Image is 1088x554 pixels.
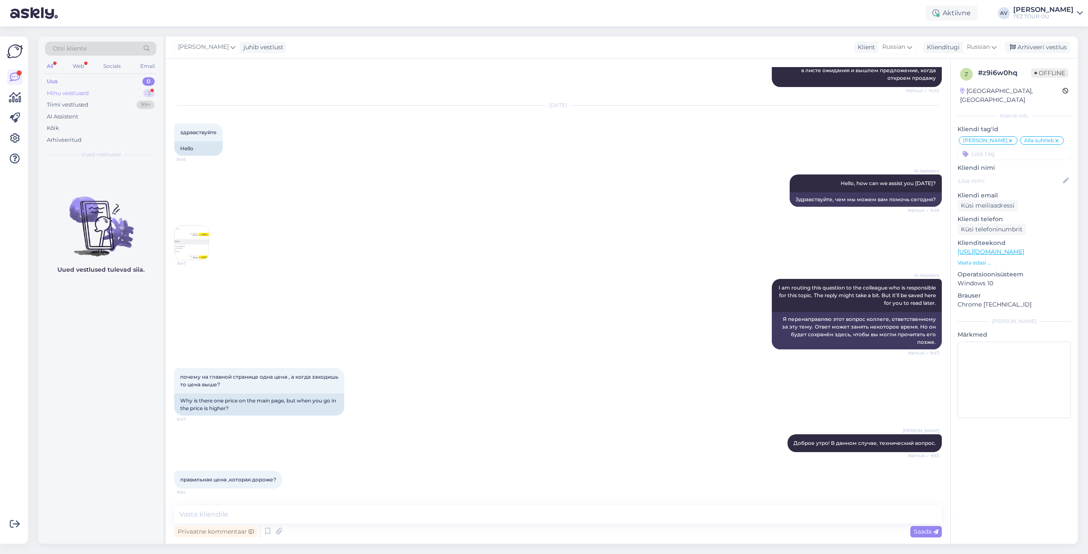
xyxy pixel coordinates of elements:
div: Küsi telefoninumbrit [958,224,1026,235]
div: AI Assistent [47,112,78,121]
div: Kõik [47,124,59,132]
p: Kliendi email [958,191,1071,200]
span: Saada [914,528,938,535]
img: Askly Logo [7,43,23,59]
span: z [965,71,968,77]
p: Kliendi telefon [958,215,1071,224]
div: Я перенаправляю этот вопрос коллеге, ответственному за эту тему. Ответ может занять некоторое вре... [772,312,942,349]
span: почему на главной странице одна цена , а когда заходишь то цена выше? [180,374,340,388]
span: 9:54 [177,489,209,495]
a: [PERSON_NAME]TEZ TOUR OÜ [1013,6,1083,20]
span: Russian [882,42,905,52]
img: No chats [38,181,163,258]
span: Nähtud ✓ 14:32 [906,87,939,94]
span: Доброе утро! В данном случае, технический вопрос. [793,440,936,446]
div: # z9i6w0hq [978,68,1031,78]
div: Arhiveeritud [47,136,82,144]
span: [PERSON_NAME] [903,427,939,434]
div: [DATE] [174,101,942,109]
p: Märkmed [958,330,1071,339]
p: Uued vestlused tulevad siia. [57,265,144,274]
p: Klienditeekond [958,239,1071,247]
div: Minu vestlused [47,89,89,98]
span: Вы можете прислать свой запрос, который мы сохраним в листе ожидания и вышлем предложение, когда ... [781,59,937,81]
input: Lisa tag [958,147,1071,160]
span: Uued vestlused [81,151,121,158]
span: Russian [967,42,990,52]
div: Email [139,61,156,72]
div: [GEOGRAPHIC_DATA], [GEOGRAPHIC_DATA] [960,87,1062,104]
div: AV [998,7,1010,19]
img: Attachment [175,226,209,260]
div: Web [71,61,86,72]
div: Aktiivne [926,6,977,21]
div: Küsi meiliaadressi [958,200,1018,211]
div: 0 [142,77,155,86]
p: Vaata edasi ... [958,259,1071,267]
span: AI Assistent [907,272,939,278]
p: Chrome [TECHNICAL_ID] [958,300,1071,309]
div: 3 [143,89,155,98]
div: Socials [102,61,122,72]
div: Здравствуйте, чем мы можем вам помочь сегодня? [790,192,942,207]
div: Arhiveeri vestlus [1005,42,1070,53]
span: 9:47 [177,260,209,267]
div: TEZ TOUR OÜ [1013,13,1074,20]
div: Why is there one price on the main page, but when you go in the price is higher? [174,394,344,416]
p: Kliendi nimi [958,163,1071,172]
span: Otsi kliente [53,44,87,53]
input: Lisa nimi [958,176,1061,186]
div: Privaatne kommentaar [174,526,257,537]
span: 9:46 [177,156,209,163]
span: 9:47 [177,416,209,422]
div: 99+ [136,101,155,109]
span: Nähtud ✓ 9:46 [907,207,939,214]
span: Nähtud ✓ 9:53 [907,453,939,459]
div: [PERSON_NAME] [958,318,1071,325]
span: Nähtud ✓ 9:47 [907,350,939,356]
div: Klienditugi [924,43,960,52]
div: [PERSON_NAME] [1013,6,1074,13]
div: Tiimi vestlused [47,101,88,109]
p: Operatsioonisüsteem [958,270,1071,279]
span: Hello, how can we assist you [DATE]? [841,180,936,186]
span: Offline [1031,68,1068,78]
span: [PERSON_NAME] [963,138,1008,143]
span: Alla suhtleb [1024,138,1054,143]
div: Kliendi info [958,112,1071,120]
div: Klient [854,43,875,52]
p: Windows 10 [958,279,1071,288]
p: Brauser [958,291,1071,300]
div: Uus [47,77,58,86]
div: juhib vestlust [240,43,283,52]
span: AI Assistent [907,168,939,174]
p: Kliendi tag'id [958,125,1071,134]
span: I am routing this question to the colleague who is responsible for this topic. The reply might ta... [779,284,937,306]
span: здравствуйте [180,129,217,135]
span: [PERSON_NAME] [178,42,229,52]
div: Hello [174,141,223,156]
a: [URL][DOMAIN_NAME] [958,248,1024,256]
span: правильная цена ,которая дороже? [180,476,276,483]
div: All [45,61,55,72]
